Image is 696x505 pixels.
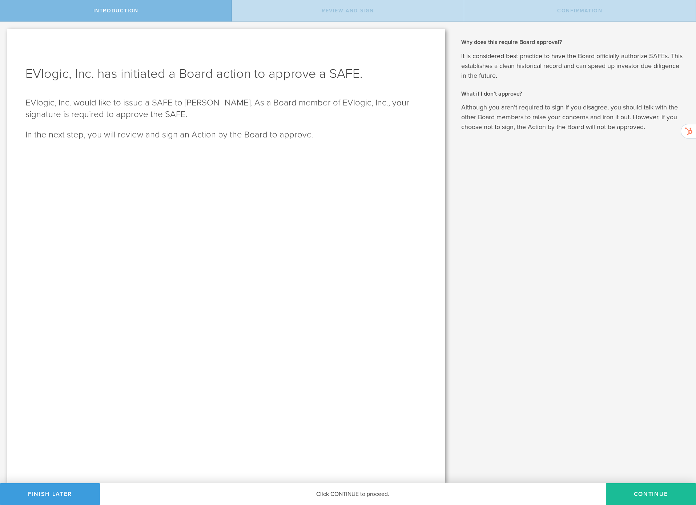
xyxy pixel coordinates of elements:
h1: EVlogic, Inc. has initiated a Board action to approve a SAFE. [25,65,427,83]
p: It is considered best practice to have the Board officially authorize SAFEs. This establishes a c... [461,51,685,81]
h2: What if I don’t approve? [461,90,685,98]
p: EVlogic, Inc. would like to issue a SAFE to [PERSON_NAME]. As a Board member of EVlogic, Inc., yo... [25,97,427,120]
span: Introduction [93,8,138,14]
button: Continue [606,483,696,505]
p: In the next step, you will review and sign an Action by the Board to approve. [25,129,427,141]
span: Review and Sign [322,8,374,14]
div: Click CONTINUE to proceed. [100,483,606,505]
span: Confirmation [557,8,602,14]
h2: Why does this require Board approval? [461,38,685,46]
p: Although you aren’t required to sign if you disagree, you should talk with the other Board member... [461,103,685,132]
